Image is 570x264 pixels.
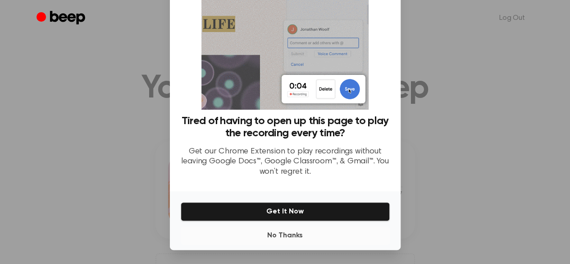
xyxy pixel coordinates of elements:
a: Log Out [490,7,534,29]
p: Get our Chrome Extension to play recordings without leaving Google Docs™, Google Classroom™, & Gm... [181,147,390,177]
button: Get It Now [181,202,390,221]
h3: Tired of having to open up this page to play the recording every time? [181,115,390,139]
a: Beep [36,9,87,27]
button: No Thanks [181,227,390,245]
